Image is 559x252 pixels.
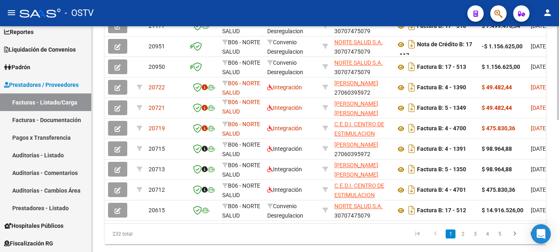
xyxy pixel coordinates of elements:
[334,99,389,116] div: 27143429615
[531,84,548,91] span: [DATE]
[149,207,165,213] span: 20615
[482,64,520,70] strong: $ 1.156.625,00
[417,187,466,193] strong: Factura B: 4 - 4701
[149,145,165,152] span: 20715
[482,84,512,91] strong: $ 49.482,44
[334,202,389,219] div: 30707475079
[410,229,425,238] a: go to first page
[149,186,165,193] span: 20712
[334,79,389,96] div: 27060395972
[525,229,541,238] a: go to last page
[149,125,165,132] span: 20719
[334,58,389,75] div: 30707475079
[222,59,260,75] span: B06 - NORTE SALUD
[458,229,468,238] a: 2
[149,104,165,111] span: 20721
[4,63,30,72] span: Padrón
[149,166,165,173] span: 20713
[470,229,480,238] a: 3
[267,203,303,219] span: Convenio Desregulacion
[334,80,378,86] span: [PERSON_NAME]
[222,80,260,96] span: B06 - NORTE SALUD
[334,120,389,137] div: 30711402884
[334,162,378,178] span: [PERSON_NAME] [PERSON_NAME]
[531,125,548,132] span: [DATE]
[7,8,16,18] mat-icon: menu
[267,145,302,152] span: Integración
[417,125,466,132] strong: Factura B: 4 - 4700
[149,84,165,91] span: 20722
[531,64,548,70] span: [DATE]
[222,99,260,115] span: B06 - NORTE SALUD
[267,166,302,173] span: Integración
[267,186,302,193] span: Integración
[222,203,260,219] span: B06 - NORTE SALUD
[406,142,417,155] i: Descargar documento
[531,104,548,111] span: [DATE]
[334,59,383,66] span: NORTE SALUD S.A.
[417,146,466,152] strong: Factura B: 4 - 1391
[406,204,417,217] i: Descargar documento
[446,229,455,238] a: 1
[406,60,417,73] i: Descargar documento
[482,166,512,173] strong: $ 98.964,88
[222,141,260,157] span: B06 - NORTE SALUD
[417,166,466,173] strong: Factura B: 5 - 1350
[222,162,260,178] span: B06 - NORTE SALUD
[531,224,551,244] div: Open Intercom Messenger
[149,43,165,50] span: 20951
[417,23,466,30] strong: Factura B: 17 - 518
[334,182,388,217] span: C.E.D.I. CENTRO DE ESTIMULACION DESARROLLO E INTEGRACION S.R.L.
[531,145,548,152] span: [DATE]
[417,207,466,214] strong: Factura B: 17 - 512
[481,227,494,241] li: page 4
[406,183,417,196] i: Descargar documento
[334,39,383,45] span: NORTE SALUD S.A.
[334,38,389,55] div: 30707475079
[482,207,523,213] strong: $ 14.916.526,00
[149,64,165,70] span: 20950
[267,125,302,132] span: Integración
[417,84,466,91] strong: Factura B: 4 - 1390
[334,141,378,148] span: [PERSON_NAME]
[531,186,548,193] span: [DATE]
[334,161,389,178] div: 27143429615
[334,181,389,198] div: 30711402884
[222,182,260,198] span: B06 - NORTE SALUD
[531,207,548,213] span: [DATE]
[531,43,548,50] span: [DATE]
[267,39,303,55] span: Convenio Desregulacion
[428,229,443,238] a: go to previous page
[4,27,34,36] span: Reportes
[417,64,466,70] strong: Factura B: 17 - 513
[334,100,378,116] span: [PERSON_NAME] [PERSON_NAME]
[267,104,302,111] span: Integración
[267,84,302,91] span: Integración
[4,221,63,230] span: Hospitales Públicos
[222,121,260,137] span: B06 - NORTE SALUD
[4,239,53,248] span: Fiscalización RG
[417,105,466,111] strong: Factura B: 5 - 1349
[469,227,481,241] li: page 3
[494,227,506,241] li: page 5
[396,41,472,59] strong: Nota de Crédito B: 17 - 117
[105,224,192,244] div: 232 total
[222,39,260,55] span: B06 - NORTE SALUD
[482,229,492,238] a: 4
[406,38,417,51] i: Descargar documento
[482,145,512,152] strong: $ 98.964,88
[444,227,457,241] li: page 1
[406,122,417,135] i: Descargar documento
[457,227,469,241] li: page 2
[482,43,523,50] strong: -$ 1.156.625,00
[267,59,303,75] span: Convenio Desregulacion
[4,45,76,54] span: Liquidación de Convenios
[507,229,523,238] a: go to next page
[4,80,79,89] span: Prestadores / Proveedores
[482,125,515,132] strong: $ 475.830,36
[334,121,388,155] span: C.E.D.I. CENTRO DE ESTIMULACION DESARROLLO E INTEGRACION S.R.L.
[65,4,94,22] span: - OSTV
[531,166,548,173] span: [DATE]
[406,101,417,114] i: Descargar documento
[482,104,512,111] strong: $ 49.482,44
